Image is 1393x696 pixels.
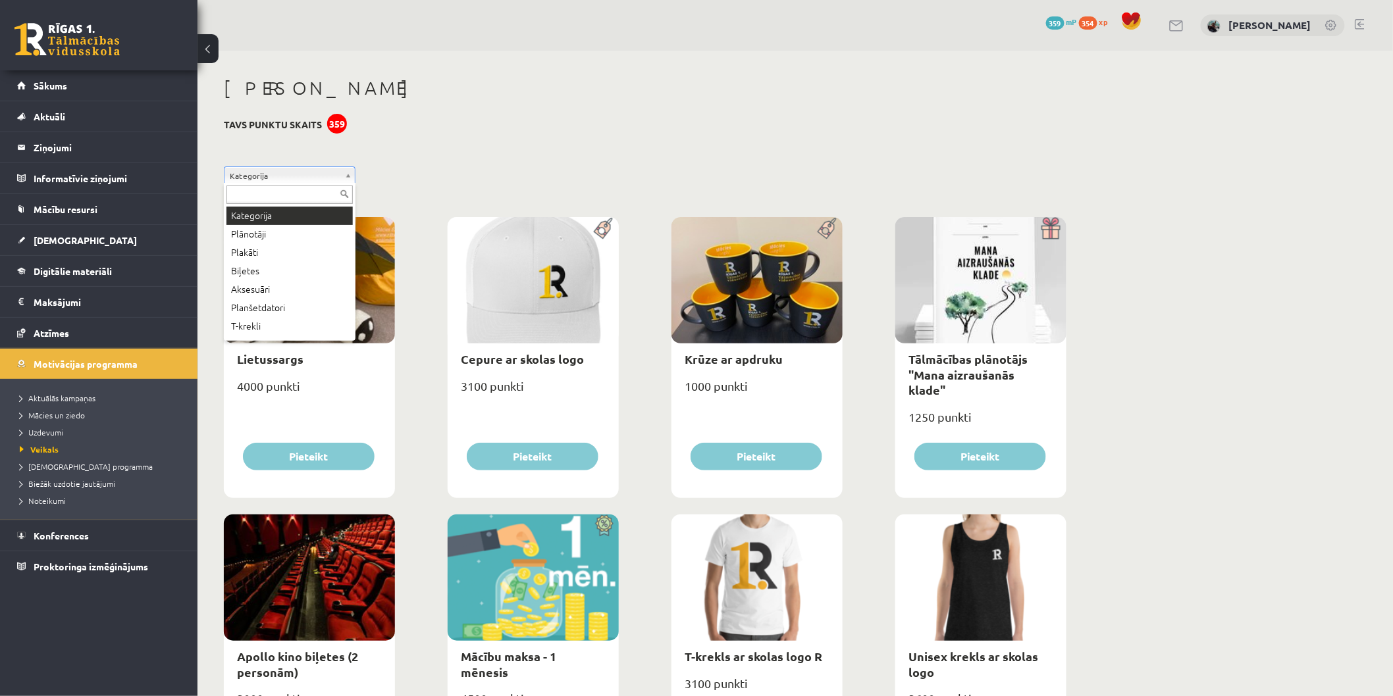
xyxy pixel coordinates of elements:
[226,243,353,262] div: Plakāti
[226,336,353,354] div: Suvenīri
[226,317,353,336] div: T-krekli
[226,225,353,243] div: Plānotāji
[226,280,353,299] div: Aksesuāri
[226,299,353,317] div: Planšetdatori
[226,207,353,225] div: Kategorija
[226,262,353,280] div: Biļetes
